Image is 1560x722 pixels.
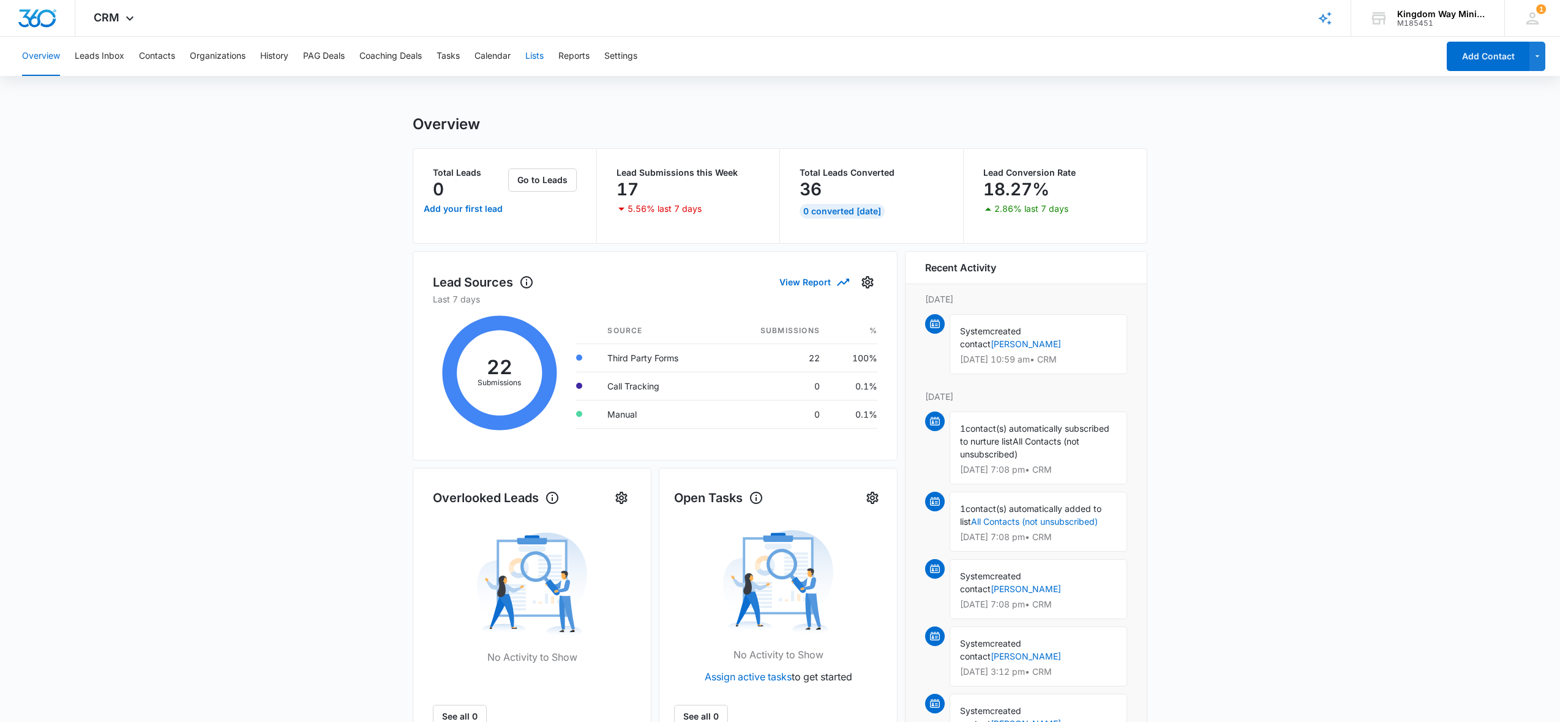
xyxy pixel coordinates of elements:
button: PAG Deals [303,37,345,76]
th: Source [598,318,721,344]
button: Settings [612,488,631,508]
p: 2.86% last 7 days [994,205,1068,213]
p: [DATE] 7:08 pm • CRM [960,465,1117,474]
p: Total Leads [433,168,506,177]
span: contact(s) automatically subscribed to nurture list [960,423,1109,446]
div: account id [1397,19,1487,28]
p: 0 [433,179,444,199]
a: [PERSON_NAME] [991,584,1061,594]
p: 36 [800,179,822,199]
span: 1 [1536,4,1546,14]
a: All Contacts (not unsubscribed) [971,516,1098,527]
p: to get started [705,669,852,684]
td: Manual [598,400,721,428]
td: 0.1% [830,400,877,428]
p: Lead Submissions this Week [617,168,760,177]
span: System [960,571,990,581]
td: 22 [722,344,830,372]
p: 18.27% [983,179,1049,199]
p: [DATE] [925,293,1127,306]
span: CRM [94,11,119,24]
button: View Report [779,271,848,293]
a: Add your first lead [421,194,506,224]
p: [DATE] 7:08 pm • CRM [960,533,1117,541]
h6: Recent Activity [925,260,996,275]
span: System [960,705,990,716]
div: account name [1397,9,1487,19]
p: [DATE] 3:12 pm • CRM [960,667,1117,676]
td: 0 [722,400,830,428]
td: 0 [722,372,830,400]
span: created contact [960,326,1021,349]
span: 1 [960,503,966,514]
a: [PERSON_NAME] [991,651,1061,661]
span: created contact [960,571,1021,594]
button: Overview [22,37,60,76]
a: [PERSON_NAME] [991,339,1061,349]
button: Organizations [190,37,246,76]
span: All Contacts (not unsubscribed) [960,436,1079,459]
h1: Overview [413,115,480,133]
p: 5.56% last 7 days [628,205,702,213]
div: 0 Converted [DATE] [800,204,885,219]
span: created contact [960,638,1021,661]
button: Coaching Deals [359,37,422,76]
p: Last 7 days [433,293,877,306]
h1: Lead Sources [433,273,534,291]
p: Lead Conversion Rate [983,168,1128,177]
button: Settings [863,488,882,508]
td: 0.1% [830,372,877,400]
h1: Overlooked Leads [433,489,560,507]
p: Total Leads Converted [800,168,943,177]
h1: Open Tasks [674,489,763,507]
span: contact(s) automatically added to list [960,503,1101,527]
button: Lists [525,37,544,76]
button: History [260,37,288,76]
button: Leads Inbox [75,37,124,76]
span: 1 [960,423,966,434]
button: Tasks [437,37,460,76]
td: Call Tracking [598,372,721,400]
td: 100% [830,344,877,372]
button: Calendar [474,37,511,76]
p: No Activity to Show [733,647,823,662]
td: Third Party Forms [598,344,721,372]
button: Add Contact [1447,42,1529,71]
button: Go to Leads [508,168,577,192]
p: 17 [617,179,639,199]
span: System [960,638,990,649]
th: % [830,318,877,344]
a: Go to Leads [508,175,577,185]
p: [DATE] 10:59 am • CRM [960,355,1117,364]
button: Contacts [139,37,175,76]
p: No Activity to Show [487,650,577,664]
button: Reports [558,37,590,76]
th: Submissions [722,318,830,344]
p: [DATE] [925,390,1127,403]
div: notifications count [1536,4,1546,14]
a: Assign active tasks [705,671,792,683]
span: System [960,326,990,336]
button: Settings [858,273,877,292]
button: Settings [604,37,637,76]
p: [DATE] 7:08 pm • CRM [960,600,1117,609]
